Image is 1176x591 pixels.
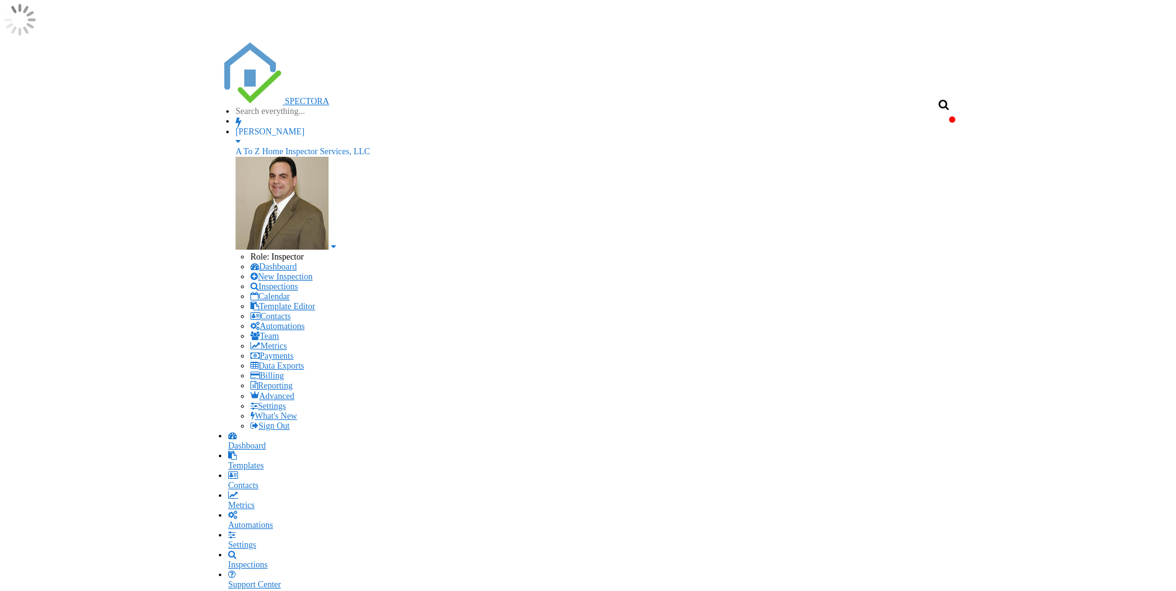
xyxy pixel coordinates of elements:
input: Search everything... [236,107,340,116]
a: Dashboard [250,262,297,271]
a: Automations (Basic) [228,510,963,530]
a: Sign Out [250,421,290,431]
a: Contacts [228,471,963,491]
a: Template Editor [250,302,315,311]
div: Settings [228,540,963,550]
a: Settings [228,530,963,550]
a: Automations [250,322,304,331]
a: Metrics [250,341,287,351]
img: unnamed.jpg [236,157,329,250]
div: Automations [228,520,963,530]
div: Metrics [228,501,963,510]
div: Support Center [228,580,963,590]
div: Templates [228,461,963,471]
a: Metrics [228,491,963,510]
iframe: Intercom live chat [1134,549,1164,579]
a: Templates [228,451,963,471]
a: Contacts [250,312,291,321]
a: Settings [250,401,286,411]
span: SPECTORA [285,97,329,106]
div: A To Z Home Inspector Services, LLC [236,147,955,157]
a: Dashboard [228,431,963,451]
a: Data Exports [250,361,304,370]
div: [PERSON_NAME] [236,127,955,137]
a: Support Center [228,570,963,590]
a: SPECTORA [221,97,329,106]
a: Inspections [228,550,963,570]
a: New Inspection [250,272,312,281]
div: Dashboard [228,441,963,451]
a: Billing [250,371,284,380]
a: Calendar [250,292,290,301]
a: Advanced [250,392,294,401]
a: Team [250,331,279,341]
a: Reporting [250,381,293,390]
span: Role: Inspector [250,252,304,261]
img: The Best Home Inspection Software - Spectora [221,42,283,104]
div: Contacts [228,481,963,491]
a: Inspections [250,282,298,291]
div: Inspections [228,560,963,570]
a: Payments [250,351,293,361]
a: What's New [250,411,297,421]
